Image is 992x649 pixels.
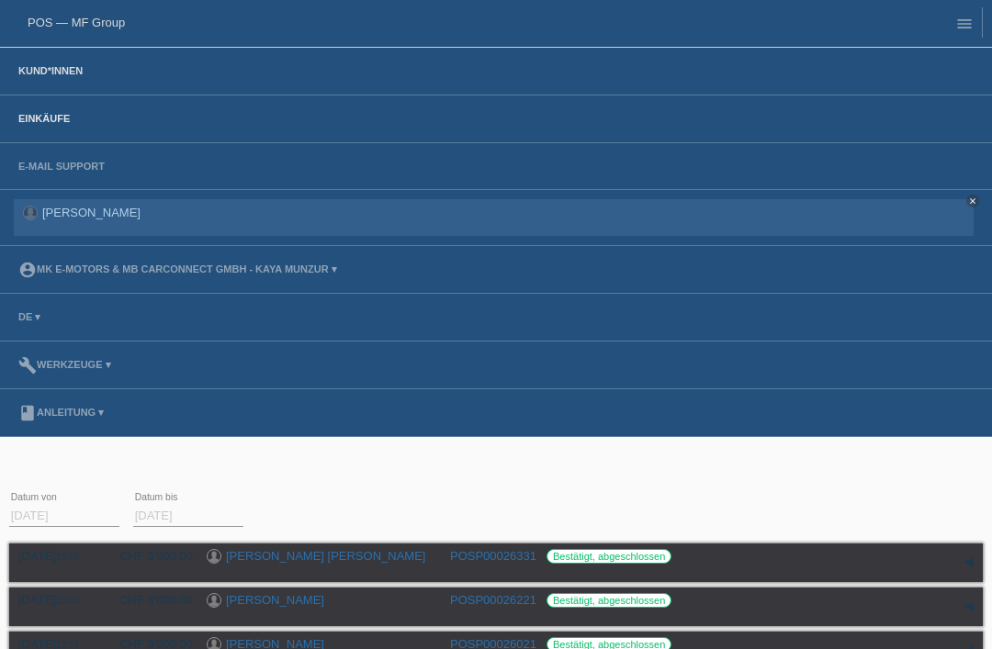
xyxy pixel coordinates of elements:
label: Bestätigt, abgeschlossen [547,593,671,608]
a: POS — MF Group [28,16,125,29]
a: E-Mail Support [9,161,114,172]
a: DE ▾ [9,311,50,322]
span: 15:03 [56,596,79,606]
i: menu [955,15,974,33]
div: CHF 3'000.00 [106,593,193,607]
div: auf-/zuklappen [955,593,983,621]
a: buildWerkzeuge ▾ [9,359,120,370]
span: 15:50 [56,552,79,562]
i: build [18,356,37,375]
a: POSP00026221 [450,593,536,607]
a: POSP00026331 [450,549,536,563]
a: close [966,195,979,207]
div: CHF 3'000.00 [106,549,193,563]
i: close [968,196,977,206]
div: auf-/zuklappen [955,549,983,576]
a: bookAnleitung ▾ [9,407,113,418]
a: [PERSON_NAME] [PERSON_NAME] [226,549,425,563]
a: account_circleMK E-MOTORS & MB CarConnect GmbH - Kaya Munzur ▾ [9,263,346,274]
a: Einkäufe [9,113,79,124]
a: [PERSON_NAME] [42,206,141,219]
a: menu [946,17,983,28]
a: [PERSON_NAME] [226,593,324,607]
div: [DATE] [18,593,92,607]
i: account_circle [18,261,37,279]
i: book [18,404,37,422]
a: Kund*innen [9,65,92,76]
div: [DATE] [18,549,92,563]
label: Bestätigt, abgeschlossen [547,549,671,564]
